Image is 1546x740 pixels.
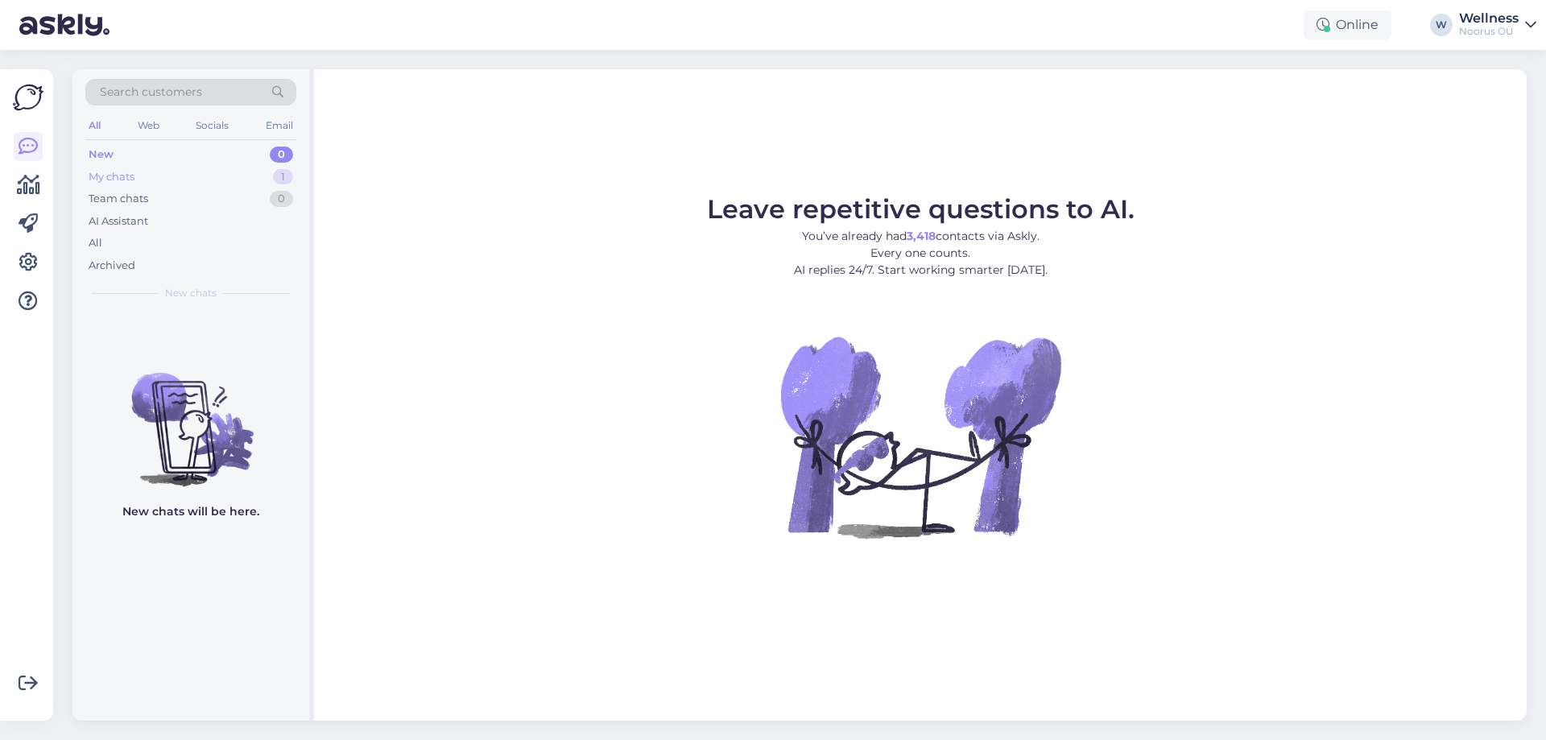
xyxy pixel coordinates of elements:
div: New [89,147,114,163]
img: No chats [72,344,309,489]
div: My chats [89,169,134,185]
div: Team chats [89,191,148,207]
div: Archived [89,258,135,274]
span: New chats [165,286,217,300]
div: All [85,115,104,136]
div: 1 [273,169,293,185]
div: AI Assistant [89,213,148,229]
div: W [1430,14,1453,36]
div: Socials [192,115,232,136]
img: No Chat active [775,291,1065,581]
div: 0 [270,147,293,163]
div: All [89,235,102,251]
div: 0 [270,191,293,207]
span: Search customers [100,84,202,101]
div: Web [134,115,163,136]
span: Leave repetitive questions to AI. [707,193,1135,225]
p: New chats will be here. [122,503,259,520]
p: You’ve already had contacts via Askly. Every one counts. AI replies 24/7. Start working smarter [... [707,228,1135,279]
div: Email [262,115,296,136]
div: Noorus OÜ [1459,25,1519,38]
a: WellnessNoorus OÜ [1459,12,1536,38]
b: 3,418 [907,229,936,243]
div: Online [1304,10,1391,39]
img: Askly Logo [13,82,43,113]
div: Wellness [1459,12,1519,25]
